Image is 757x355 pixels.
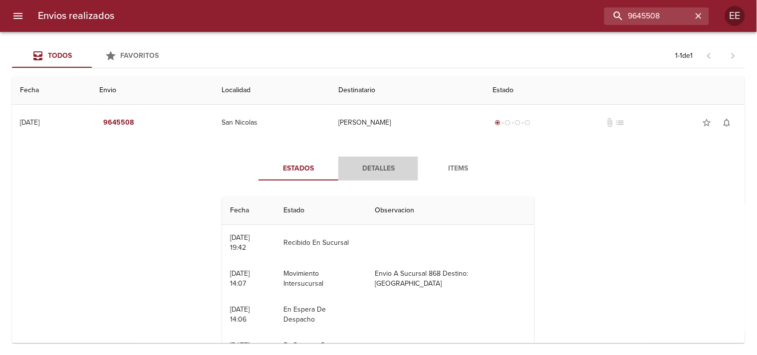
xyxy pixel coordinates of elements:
button: Activar notificaciones [717,113,737,133]
span: Pagina siguiente [721,44,745,68]
th: Observacion [367,196,534,225]
p: 1 - 1 de 1 [676,51,693,61]
div: Tabs Envios [12,44,172,68]
th: Destinatario [330,76,485,105]
div: [DATE] 14:06 [230,305,250,324]
h6: Envios realizados [38,8,114,24]
th: Fecha [222,196,275,225]
em: 9645508 [104,117,134,129]
div: EE [725,6,745,26]
span: notifications_none [722,118,732,128]
div: Abrir información de usuario [725,6,745,26]
td: Envio A Sucursal 868 Destino: [GEOGRAPHIC_DATA] [367,261,534,297]
th: Estado [485,76,745,105]
span: star_border [702,118,712,128]
div: [DATE] [20,118,39,127]
span: Pagina anterior [697,50,721,60]
th: Envio [92,76,214,105]
span: Detalles [344,163,412,175]
span: No tiene pedido asociado [615,118,625,128]
button: menu [6,4,30,28]
div: [DATE] 14:07 [230,269,250,288]
td: San Nicolas [214,105,330,141]
button: Agregar a favoritos [697,113,717,133]
div: Tabs detalle de guia [258,157,498,180]
span: radio_button_unchecked [515,120,521,126]
div: Generado [493,118,533,128]
span: Favoritos [121,51,159,60]
td: En Espera De Despacho [275,297,367,333]
th: Localidad [214,76,330,105]
td: Movimiento Intersucursal [275,261,367,297]
span: No tiene documentos adjuntos [605,118,615,128]
span: radio_button_unchecked [525,120,531,126]
span: Estados [264,163,332,175]
span: Items [424,163,492,175]
th: Estado [275,196,367,225]
th: Fecha [12,76,92,105]
button: 9645508 [100,114,138,132]
td: [PERSON_NAME] [330,105,485,141]
span: radio_button_checked [495,120,501,126]
div: [DATE] 19:42 [230,233,250,252]
input: buscar [604,7,692,25]
span: radio_button_unchecked [505,120,511,126]
td: Recibido En Sucursal [275,225,367,261]
span: Todos [48,51,72,60]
